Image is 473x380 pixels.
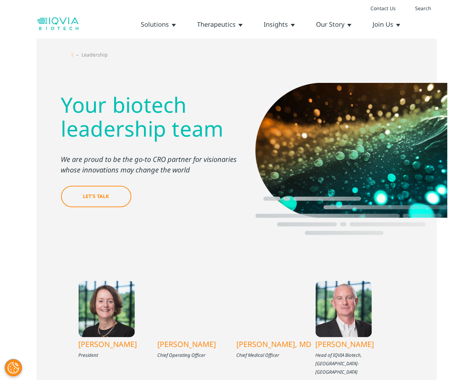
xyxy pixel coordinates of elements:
div: Chief Medical Officer [237,351,316,359]
a: [PERSON_NAME], MD [237,337,316,351]
a: [PERSON_NAME] [316,337,395,351]
h2: Your biotech leadership team [61,93,245,140]
button: Cookies Settings [5,359,22,376]
a: Let's talk [61,186,131,207]
div: Chief Operating Officer [158,351,237,359]
img: biotech-logo.svg [37,17,79,31]
a: Insights [264,20,295,28]
a: [PERSON_NAME] [158,337,237,351]
a: Join Us [373,20,400,28]
a: Our Story [316,20,352,28]
img: search.svg [407,5,414,12]
p: We are proud to be the go-to CRO partner for visionaries whose innovations may change the world [61,154,245,175]
div: Head of IQVIA Biotech, [GEOGRAPHIC_DATA]-[GEOGRAPHIC_DATA] [316,351,395,376]
div: President [79,351,158,359]
a: Therapeutics [197,20,243,28]
a: Solutions [141,20,176,28]
a: [PERSON_NAME] [79,337,158,351]
h1: Leadership [81,51,108,58]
